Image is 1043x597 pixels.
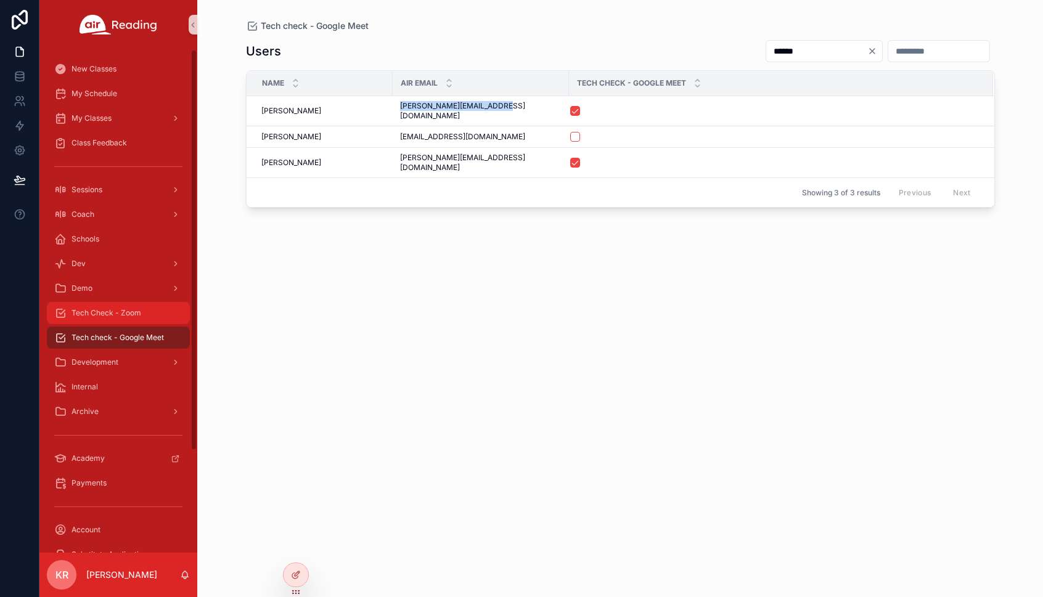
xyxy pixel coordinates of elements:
img: App logo [80,15,157,35]
a: My Schedule [47,83,190,105]
span: Name [262,78,284,88]
span: Tech check - Google Meet [261,20,369,32]
a: My Classes [47,107,190,129]
a: Tech check - Google Meet [47,327,190,349]
span: Schools [72,234,99,244]
span: Showing 3 of 3 results [802,188,880,198]
span: [PERSON_NAME][EMAIL_ADDRESS][DOMAIN_NAME] [400,153,562,173]
span: Development [72,357,118,367]
span: [PERSON_NAME] [261,132,321,142]
p: [PERSON_NAME] [86,569,157,581]
span: KR [55,567,68,582]
span: Internal [72,382,98,392]
span: [EMAIL_ADDRESS][DOMAIN_NAME] [400,132,525,142]
a: Payments [47,472,190,494]
span: Substitute Applications [72,550,151,559]
span: Archive [72,407,99,416]
a: Internal [47,376,190,398]
a: Substitute Applications [47,543,190,566]
a: New Classes [47,58,190,80]
a: Schools [47,228,190,250]
span: [PERSON_NAME] [261,106,321,116]
a: Sessions [47,179,190,201]
span: Tech Check - Google Meet [577,78,686,88]
span: Dev [72,259,86,269]
a: Account [47,519,190,541]
span: Air Email [401,78,438,88]
span: New Classes [72,64,117,74]
a: Development [47,351,190,373]
span: Tech check - Google Meet [72,333,164,343]
a: Coach [47,203,190,225]
a: Demo [47,277,190,299]
a: Academy [47,447,190,469]
a: Dev [47,253,190,275]
span: Sessions [72,185,102,195]
span: [PERSON_NAME] [261,158,321,168]
a: Class Feedback [47,132,190,154]
span: My Schedule [72,89,117,99]
button: Clear [867,46,882,56]
h1: Users [246,43,281,60]
span: Coach [72,209,94,219]
span: Academy [72,453,105,463]
span: Demo [72,283,92,293]
span: My Classes [72,113,112,123]
a: Tech Check - Zoom [47,302,190,324]
span: Account [72,525,100,535]
span: Payments [72,478,107,488]
a: Tech check - Google Meet [246,20,369,32]
div: scrollable content [39,49,197,553]
span: [PERSON_NAME][EMAIL_ADDRESS][DOMAIN_NAME] [400,101,562,121]
a: Archive [47,400,190,423]
span: Tech Check - Zoom [72,308,141,318]
span: Class Feedback [72,138,127,148]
